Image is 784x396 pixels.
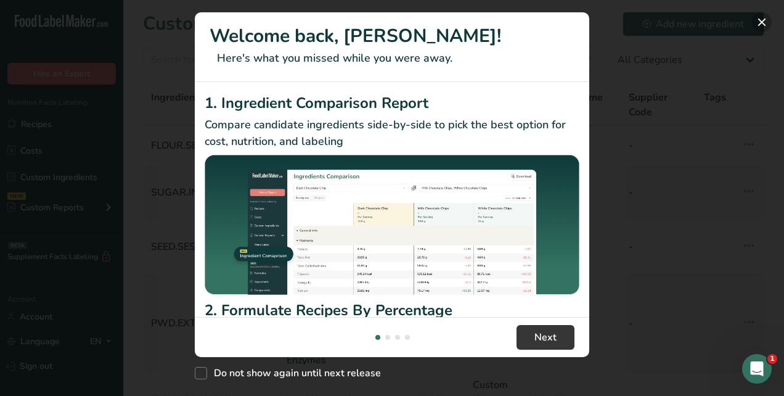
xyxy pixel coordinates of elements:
[517,325,574,350] button: Next
[205,155,579,295] img: Ingredient Comparison Report
[205,299,579,321] h2: 2. Formulate Recipes By Percentage
[207,367,381,379] span: Do not show again until next release
[742,354,772,384] iframe: Intercom live chat
[205,92,579,114] h2: 1. Ingredient Comparison Report
[210,50,574,67] p: Here's what you missed while you were away.
[534,330,557,345] span: Next
[205,117,579,150] p: Compare candidate ingredients side-by-side to pick the best option for cost, nutrition, and labeling
[210,22,574,50] h1: Welcome back, [PERSON_NAME]!
[767,354,777,364] span: 1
